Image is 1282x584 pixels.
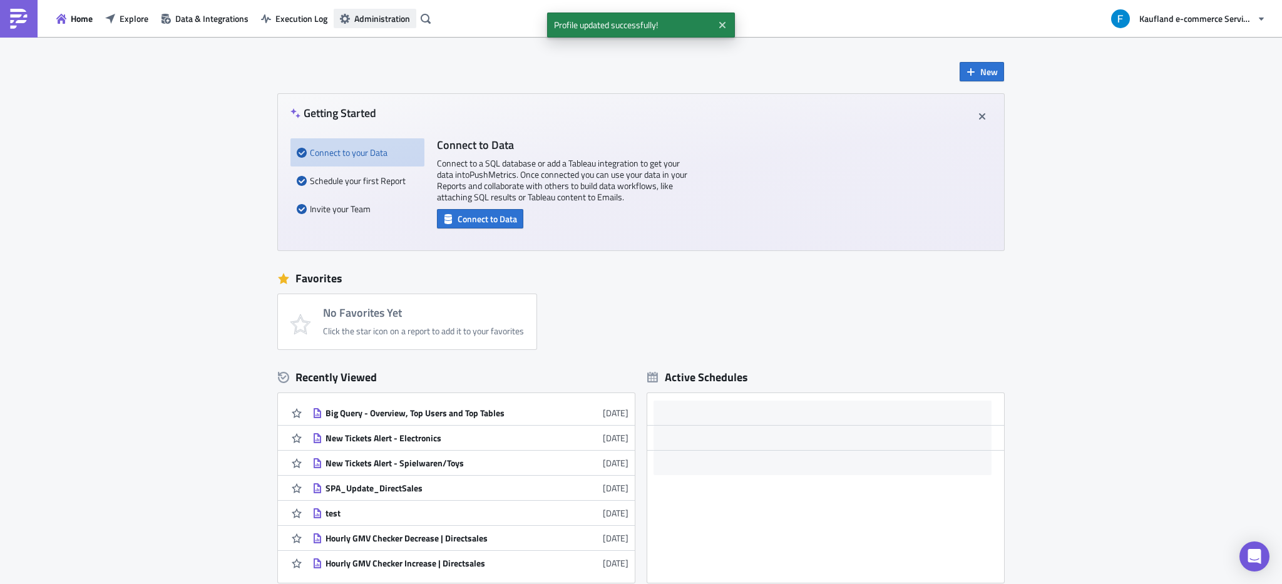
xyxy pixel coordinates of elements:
[278,368,635,387] div: Recently Viewed
[437,138,687,151] h4: Connect to Data
[437,158,687,203] p: Connect to a SQL database or add a Tableau integration to get your data into PushMetrics . Once c...
[647,370,748,384] div: Active Schedules
[278,269,1004,288] div: Favorites
[9,9,29,29] img: PushMetrics
[603,431,628,444] time: 2025-07-24T14:33:28Z
[437,209,523,228] button: Connect to Data
[547,13,713,38] span: Profile updated successfully!
[255,9,334,28] button: Execution Log
[603,456,628,469] time: 2025-07-24T14:32:14Z
[354,12,410,25] span: Administration
[312,551,628,575] a: Hourly GMV Checker Increase | Directsales[DATE]
[326,407,545,419] div: Big Query - Overview, Top Users and Top Tables
[603,406,628,419] time: 2025-07-28T09:01:36Z
[312,426,628,450] a: New Tickets Alert - Electronics[DATE]
[603,531,628,545] time: 2025-04-16T08:43:08Z
[326,533,545,544] div: Hourly GMV Checker Decrease | Directsales
[312,401,628,425] a: Big Query - Overview, Top Users and Top Tables[DATE]
[326,558,545,569] div: Hourly GMV Checker Increase | Directsales
[334,9,416,28] button: Administration
[275,12,327,25] span: Execution Log
[980,65,998,78] span: New
[603,481,628,494] time: 2025-05-05T11:35:27Z
[326,508,545,519] div: test
[1239,541,1269,571] div: Open Intercom Messenger
[603,506,628,520] time: 2025-05-05T11:34:08Z
[437,211,523,224] a: Connect to Data
[297,138,418,166] div: Connect to your Data
[312,451,628,475] a: New Tickets Alert - Spielwaren/Toys[DATE]
[312,476,628,500] a: SPA_Update_DirectSales[DATE]
[99,9,155,28] button: Explore
[312,526,628,550] a: Hourly GMV Checker Decrease | Directsales[DATE]
[326,458,545,469] div: New Tickets Alert - Spielwaren/Toys
[458,212,517,225] span: Connect to Data
[713,16,732,34] button: Close
[312,501,628,525] a: test[DATE]
[297,166,418,195] div: Schedule your first Report
[1110,8,1131,29] img: Avatar
[603,556,628,570] time: 2025-04-16T08:42:52Z
[50,9,99,28] button: Home
[323,307,524,319] h4: No Favorites Yet
[297,195,418,223] div: Invite your Team
[71,12,93,25] span: Home
[290,106,376,120] h4: Getting Started
[326,433,545,444] div: New Tickets Alert - Electronics
[175,12,249,25] span: Data & Integrations
[1139,12,1252,25] span: Kaufland e-commerce Services GmbH & Co. KG
[1104,5,1273,33] button: Kaufland e-commerce Services GmbH & Co. KG
[323,325,524,337] div: Click the star icon on a report to add it to your favorites
[326,483,545,494] div: SPA_Update_DirectSales
[120,12,148,25] span: Explore
[155,9,255,28] button: Data & Integrations
[960,62,1004,81] button: New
